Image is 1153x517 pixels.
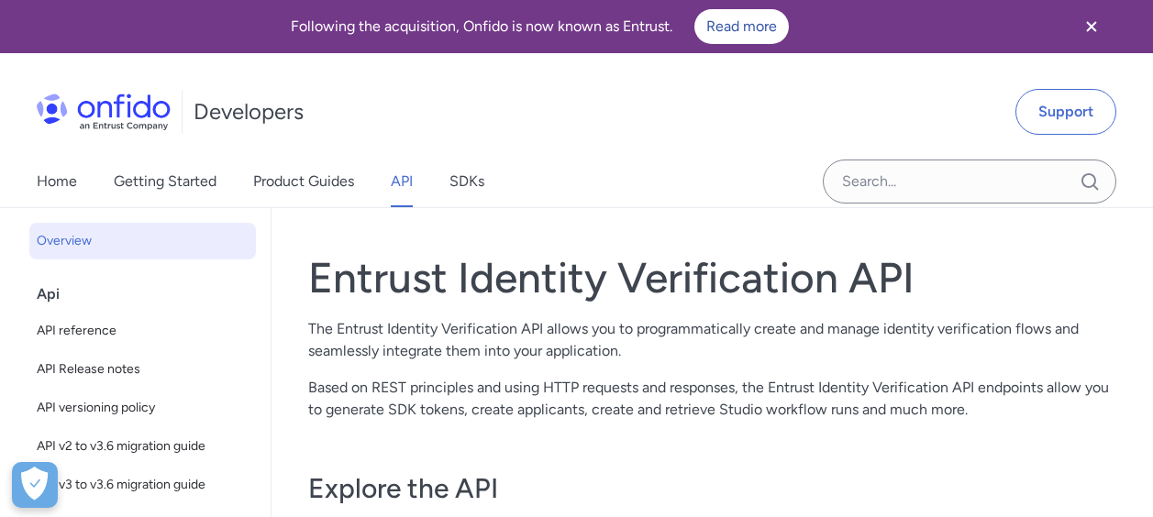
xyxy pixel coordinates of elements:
[12,462,58,508] div: Cookie Preferences
[37,93,171,130] img: Onfido Logo
[37,358,249,380] span: API Release notes
[253,156,354,207] a: Product Guides
[29,351,256,388] a: API Release notes
[1058,4,1125,49] button: Close banner
[308,318,1116,362] p: The Entrust Identity Verification API allows you to programmatically create and manage identity v...
[37,276,263,313] div: Api
[29,390,256,426] a: API versioning policy
[308,470,1116,507] h3: Explore the API
[308,252,1116,303] h1: Entrust Identity Verification API
[37,230,249,252] span: Overview
[29,428,256,465] a: API v2 to v3.6 migration guide
[22,9,1058,44] div: Following the acquisition, Onfido is now known as Entrust.
[29,313,256,349] a: API reference
[1015,89,1116,135] a: Support
[694,9,789,44] a: Read more
[114,156,216,207] a: Getting Started
[37,397,249,419] span: API versioning policy
[37,156,77,207] a: Home
[308,377,1116,421] p: Based on REST principles and using HTTP requests and responses, the Entrust Identity Verification...
[823,159,1116,203] input: Onfido search input field
[29,223,256,259] a: Overview
[391,156,413,207] a: API
[194,97,304,126] h1: Developers
[29,467,256,503] a: API v3 to v3.6 migration guide
[37,435,249,457] span: API v2 to v3.6 migration guide
[37,320,249,342] span: API reference
[37,474,249,496] span: API v3 to v3.6 migration guide
[449,156,484,207] a: SDKs
[1081,16,1103,38] svg: Close banner
[12,462,58,508] button: Open Preferences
